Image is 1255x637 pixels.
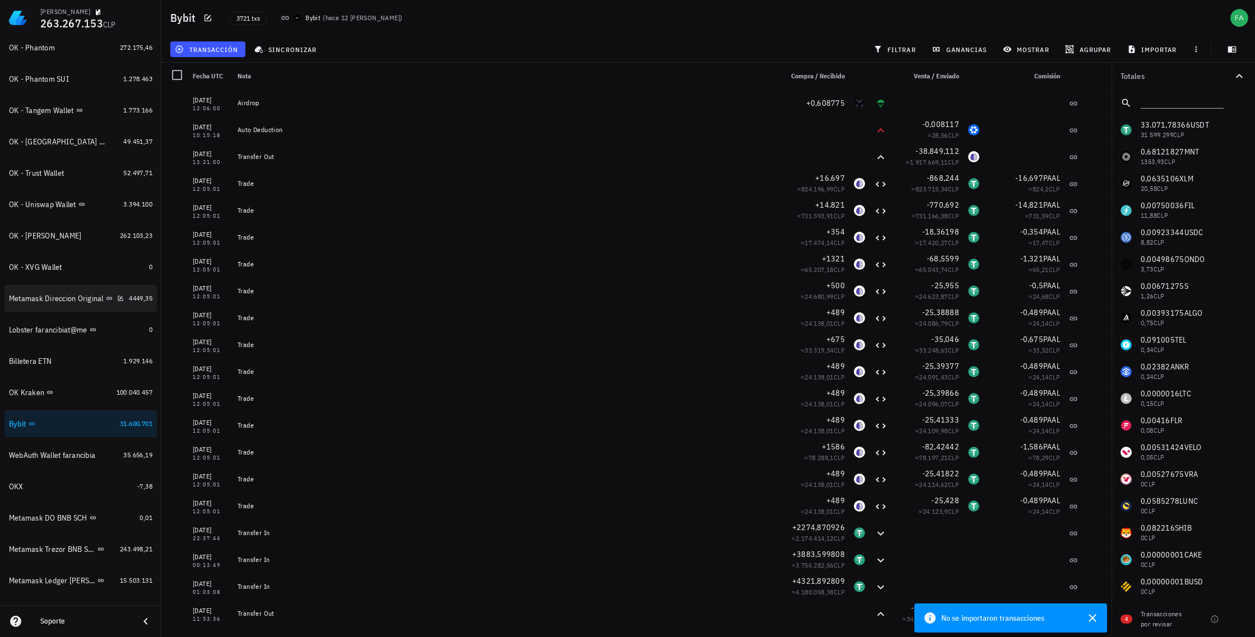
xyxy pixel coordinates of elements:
span: ≈ [1029,265,1060,274]
div: Metamask DO BNB SCH [9,513,87,523]
div: USDT-icon [968,232,979,243]
span: +489 [826,469,845,479]
span: -25,39866 [922,388,959,398]
div: OMNI-icon [968,124,979,135]
div: PAAL-icon [854,178,865,189]
span: -770,692 [927,200,959,210]
span: CLP [948,131,959,139]
span: CLP [834,373,845,381]
a: OK - XVG Wallet 0 [4,254,157,280]
span: Nota [238,72,251,80]
span: CLP [948,346,959,354]
span: -868,244 [927,173,959,183]
span: +489 [826,307,845,317]
span: 24.138,01 [805,480,834,489]
span: 17,47 [1033,238,1049,247]
div: USDT-icon [968,285,979,297]
div: USDT-icon [968,259,979,270]
span: ≈ [801,319,845,327]
div: WebAuth Wallet farancibia [9,451,95,460]
span: 78.288,1 [808,453,834,462]
span: -1,321 [1020,254,1044,264]
span: ≈ [801,265,845,274]
span: filtrar [876,45,916,54]
span: 243.498,21 [120,545,152,553]
span: -38.849,112 [915,146,959,156]
span: PAAL [1043,280,1060,291]
span: -35,046 [931,334,959,344]
span: 4.180.058,38 [796,588,834,596]
div: [DATE] [193,95,229,106]
div: PAAL-icon [968,151,979,162]
span: PAAL [1043,227,1060,237]
div: OK Kraken [9,388,44,397]
span: ≈ [797,212,845,220]
span: -25,41333 [922,415,959,425]
div: Auto Deduction [238,125,773,134]
span: 33.248,63 [919,346,948,354]
span: -7,38 [137,482,152,490]
button: importar [1122,41,1184,57]
span: CLP [948,158,959,166]
div: [DATE] [193,336,229,348]
span: 24.138,01 [805,427,834,435]
div: PAAL-icon [854,205,865,216]
span: 100.040.457 [117,388,152,396]
span: -0,008117 [922,119,959,129]
div: Trade [238,206,773,215]
div: Bybit [305,12,320,24]
div: Metamask Trezor BNB SCH [9,545,95,554]
span: CLP [1049,346,1060,354]
span: 1.917.669,11 [910,158,948,166]
div: Airdrop [238,99,773,107]
span: -25,38888 [922,307,959,317]
span: 0 [149,263,152,271]
span: ≈ [1029,292,1060,301]
span: 731.166,38 [915,212,948,220]
span: importar [1129,45,1177,54]
span: 24,14 [1033,427,1049,435]
a: OK - Phantom SUI 1.278.463 [4,65,157,92]
span: CLP [948,373,959,381]
div: Compra / Recibido [778,63,849,90]
a: Metamask DO BNB SCH 0,01 [4,504,157,531]
span: -0,5 [1029,280,1043,291]
span: 78.197,21 [919,453,948,462]
button: ganancias [927,41,994,57]
div: [PERSON_NAME] [40,7,90,16]
span: 24.091,43 [919,373,948,381]
span: -16,697 [1015,173,1043,183]
span: ≈ [912,212,959,220]
div: [DATE] [193,363,229,374]
span: -68,5599 [927,254,959,264]
span: -25,428 [931,495,959,505]
div: [DATE] [193,121,229,133]
div: Trade [238,367,773,376]
span: CLP [948,212,959,220]
div: OK - XVG Wallet [9,263,62,272]
div: [DATE] [193,283,229,294]
span: 24.623,87 [919,292,948,301]
button: agrupar [1061,41,1118,57]
div: Comisión [984,63,1065,90]
span: CLP [1049,292,1060,301]
span: +354 [826,227,845,237]
span: ≈ [915,373,959,381]
div: Totales [1121,72,1233,80]
span: 24.096,07 [919,400,948,408]
span: 33,32 [1033,346,1049,354]
span: Fecha UTC [193,72,223,80]
span: 262.103,23 [120,231,152,240]
div: Trade [238,233,773,242]
span: 24.086,79 [919,319,948,327]
span: ≈ [906,158,959,166]
a: OK Kraken 100.040.457 [4,379,157,406]
a: Billetera ETN 1.929.146 [4,348,157,374]
div: OK - Tangem Wallet [9,106,74,115]
span: 24,14 [1033,319,1049,327]
span: CLP [834,346,845,354]
span: ≈ [915,346,959,354]
span: CLP [1049,212,1060,220]
span: 24.114,62 [919,480,948,489]
span: ≈ [912,185,959,193]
